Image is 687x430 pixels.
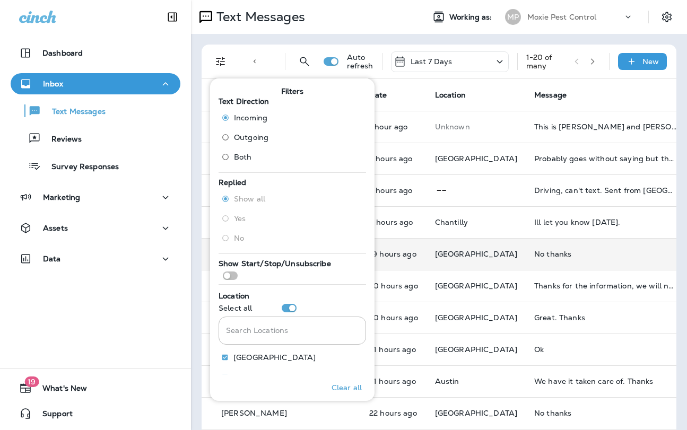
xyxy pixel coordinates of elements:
p: Aug 25, 2025 06:23 PM [369,313,418,322]
p: Data [43,255,61,263]
div: MP [505,9,521,25]
span: [GEOGRAPHIC_DATA] [435,345,517,354]
p: [GEOGRAPHIC_DATA] [233,373,316,381]
div: Driving, can't text. Sent from MUROGUE [534,186,676,195]
span: Text Direction [219,96,269,106]
span: What's New [32,384,87,397]
p: This customer does not have a last location and the phone number they messaged is not assigned to... [435,122,517,131]
button: Filters [210,51,231,72]
p: Aug 26, 2025 01:58 PM [369,122,418,131]
button: Dashboard [11,42,180,64]
div: We have it taken care of. Thanks [534,377,676,385]
p: Survey Responses [41,162,119,172]
button: Search Messages [294,51,315,72]
span: Outgoing [234,133,268,142]
button: Survey Responses [11,155,180,177]
span: Incoming [234,113,267,122]
div: Thanks for the information, we will not be using the separate service. [534,282,676,290]
button: Inbox [11,73,180,94]
span: Message [534,90,567,100]
p: [PERSON_NAME] [221,409,287,417]
p: Clear all [332,383,362,392]
div: Ill let you know tomorrow. [534,218,676,226]
p: Aug 25, 2025 06:24 PM [369,282,418,290]
p: Inbox [43,80,63,88]
button: 19What's New [11,378,180,399]
p: Aug 25, 2025 04:17 PM [369,409,418,417]
div: Filters [210,72,375,401]
span: Chantilly [435,217,468,227]
span: Show all [234,195,265,203]
div: 1 - 20 of many [526,53,566,70]
div: Ok [534,345,676,354]
p: New [642,57,659,66]
p: Aug 26, 2025 11:36 AM [369,154,418,163]
div: Great. Thanks [534,313,676,322]
button: Collapse Sidebar [158,6,187,28]
p: Text Messages [212,9,305,25]
button: Reviews [11,127,180,150]
button: Marketing [11,187,180,208]
p: Reviews [41,135,82,145]
p: Aug 25, 2025 05:43 PM [369,345,418,354]
div: No thanks [534,250,676,258]
button: Text Messages [11,100,180,122]
p: Select all [219,304,252,312]
div: This is Josh and Hannah Morris (1814 Forestdale Drive Grapevine, TX 76051). I would like to disco... [534,122,676,131]
span: Replied [219,178,246,187]
span: Location [435,90,466,100]
span: [GEOGRAPHIC_DATA] [435,408,517,418]
button: Assets [11,217,180,239]
span: Location [219,291,249,301]
span: Yes [234,214,246,223]
p: Assets [43,224,68,232]
p: Dashboard [42,49,83,57]
button: Support [11,403,180,424]
span: 19 [24,376,39,387]
span: [GEOGRAPHIC_DATA] [435,154,517,163]
p: Auto refresh [347,53,373,70]
p: Aug 25, 2025 05:28 PM [369,377,418,385]
span: [GEOGRAPHIC_DATA] [435,313,517,322]
p: Aug 26, 2025 08:41 AM [369,218,418,226]
p: Moxie Pest Control [527,13,597,21]
span: Both [234,153,252,161]
button: Data [11,248,180,269]
span: [GEOGRAPHIC_DATA] [435,249,517,259]
span: Austin [435,376,459,386]
p: Text Messages [41,107,106,117]
span: Support [32,409,73,422]
div: No thanks [534,409,676,417]
div: Probably goes without saying but the pool is not stagnant water😊 [534,154,676,163]
span: Date [369,90,387,100]
button: Settings [657,7,676,27]
span: Filters [281,87,304,96]
span: Working as: [449,13,494,22]
p: Aug 25, 2025 07:34 PM [369,250,418,258]
p: Marketing [43,193,80,201]
p: Last 7 Days [411,57,453,66]
span: Show Start/Stop/Unsubscribe [219,259,331,268]
button: Clear all [327,374,366,401]
p: Aug 26, 2025 10:03 AM [369,186,418,195]
span: [GEOGRAPHIC_DATA] [435,281,517,291]
span: No [234,234,244,242]
p: [GEOGRAPHIC_DATA] [233,353,316,362]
